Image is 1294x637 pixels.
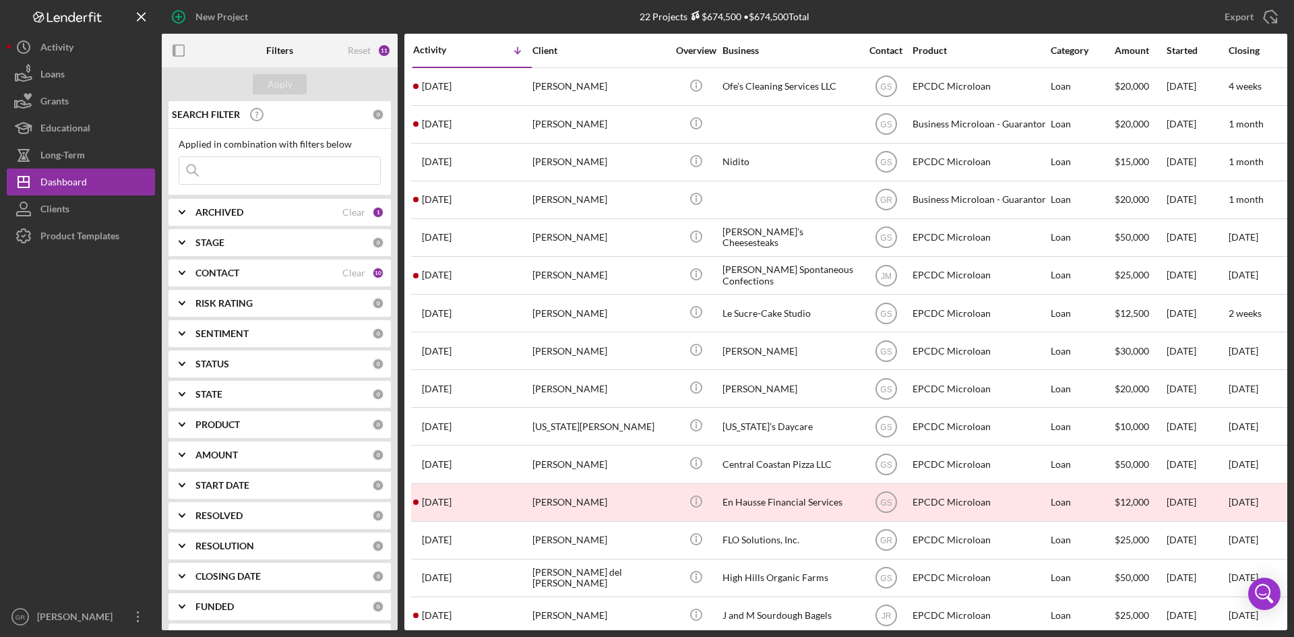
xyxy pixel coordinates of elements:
div: 0 [372,419,384,431]
div: Loan [1051,560,1113,596]
button: New Project [162,3,261,30]
time: [DATE] [1229,231,1258,243]
div: Educational [40,115,90,145]
div: EPCDC Microloan [913,446,1047,482]
div: Started [1167,45,1227,56]
div: [PERSON_NAME] [532,182,667,218]
text: GS [880,120,892,129]
div: Reset [348,45,371,56]
div: EPCDC Microloan [913,257,1047,293]
div: [PERSON_NAME] [532,333,667,369]
div: $25,000 [1115,257,1165,293]
time: 2 weeks [1229,307,1262,319]
b: ARCHIVED [195,207,243,218]
div: [PERSON_NAME]'s Cheesesteaks [722,220,857,255]
div: $674,500 [687,11,741,22]
span: $20,000 [1115,80,1149,92]
a: Grants [7,88,155,115]
div: FLO Solutions, Inc. [722,522,857,558]
div: Loan [1051,295,1113,331]
button: Apply [253,74,307,94]
div: Overview [671,45,721,56]
div: Loan [1051,69,1113,104]
div: Clear [342,268,365,278]
div: Loan [1051,107,1113,142]
div: [PERSON_NAME] del [PERSON_NAME] [532,560,667,596]
div: [DATE] [1167,295,1227,331]
span: $20,000 [1115,193,1149,205]
div: Activity [413,44,472,55]
b: Filters [266,45,293,56]
div: Business Microloan - Guarantor [913,182,1047,218]
div: Ofe's Cleaning Services LLC [722,69,857,104]
time: [DATE] [1229,458,1258,470]
div: [DATE] [1167,69,1227,104]
time: 4 weeks [1229,80,1262,92]
time: [DATE] [1229,383,1258,394]
div: 0 [372,328,384,340]
text: GS [880,309,892,318]
div: Loan [1051,371,1113,406]
div: [PERSON_NAME] [532,522,667,558]
div: [DATE] [1167,107,1227,142]
time: [DATE] [1229,534,1258,545]
span: $25,000 [1115,609,1149,621]
div: EPCDC Microloan [913,560,1047,596]
div: 0 [372,297,384,309]
a: Long-Term [7,142,155,169]
span: $30,000 [1115,345,1149,357]
div: Client [532,45,667,56]
time: [DATE] [1229,421,1258,432]
span: $15,000 [1115,156,1149,167]
div: [US_STATE]’s Daycare [722,408,857,444]
time: [DATE] [1229,269,1258,280]
div: [DATE] [1167,485,1227,520]
div: High Hills Organic Farms [722,560,857,596]
b: AMOUNT [195,450,238,460]
span: $50,000 [1115,458,1149,470]
div: 0 [372,479,384,491]
span: $20,000 [1115,118,1149,129]
div: EPCDC Microloan [913,485,1047,520]
a: Clients [7,195,155,222]
div: $12,000 [1115,485,1165,520]
div: Nidito [722,144,857,180]
div: En Hausse Financial Services [722,485,857,520]
time: 2025-08-07 21:53 [422,497,452,508]
div: [DATE] [1167,408,1227,444]
b: CLOSING DATE [195,571,261,582]
text: GS [880,82,892,92]
div: [PERSON_NAME] [532,371,667,406]
div: [PERSON_NAME] [532,257,667,293]
time: 2025-10-02 18:50 [422,194,452,205]
div: Grants [40,88,69,118]
div: [PERSON_NAME] [34,603,121,634]
text: GS [880,346,892,356]
b: PRODUCT [195,419,240,430]
text: GS [880,158,892,167]
div: [PERSON_NAME] [532,295,667,331]
div: [DATE] [1167,144,1227,180]
div: 0 [372,449,384,461]
button: GR[PERSON_NAME] [7,603,155,630]
div: EPCDC Microloan [913,220,1047,255]
time: 1 month [1229,118,1264,129]
time: 1 month [1229,193,1264,205]
time: [DATE] [1229,609,1258,621]
button: Loans [7,61,155,88]
span: $50,000 [1115,231,1149,243]
div: Product [913,45,1047,56]
div: J and M Sourdough Bagels [722,598,857,634]
div: [PERSON_NAME] [532,220,667,255]
div: Contact [861,45,911,56]
time: 2025-09-30 21:44 [422,232,452,243]
div: 10 [372,267,384,279]
b: FUNDED [195,601,234,612]
div: Central Coastan Pizza LLC [722,446,857,482]
button: Activity [7,34,155,61]
text: GS [880,460,892,470]
div: [PERSON_NAME] [532,485,667,520]
b: CONTACT [195,268,239,278]
div: Loan [1051,333,1113,369]
div: 0 [372,510,384,522]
